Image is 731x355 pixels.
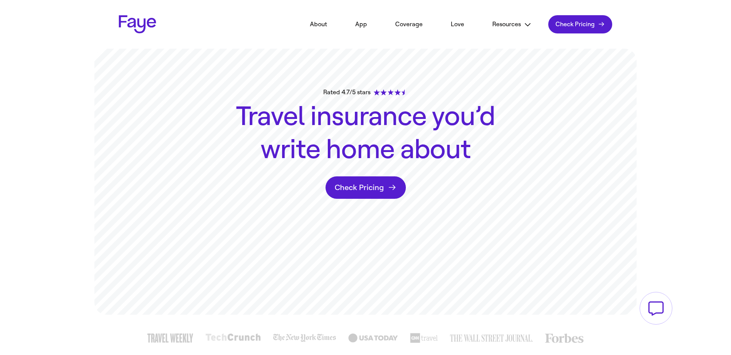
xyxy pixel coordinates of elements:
[335,183,384,192] span: Check Pricing
[228,100,503,166] h1: Travel insurance you’d write home about
[326,176,406,199] a: Check Pricing
[344,16,378,33] a: App
[555,21,595,28] span: Check Pricing
[384,16,434,33] a: Coverage
[481,16,543,33] button: Resources
[323,88,408,97] div: Rated 4.7/5 stars
[439,16,476,33] a: Love
[548,15,612,33] a: Check Pricing
[119,15,156,33] a: Faye Logo
[298,16,338,33] a: About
